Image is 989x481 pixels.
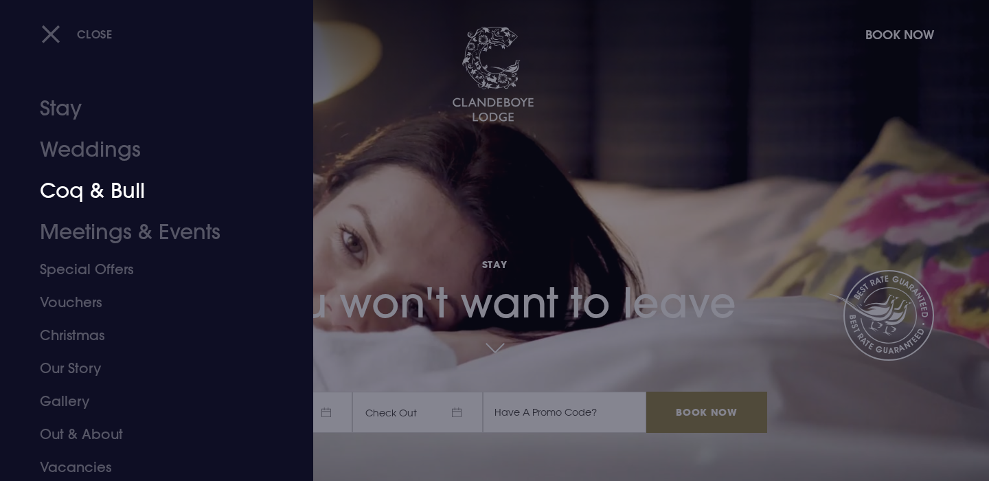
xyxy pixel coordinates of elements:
a: Out & About [40,418,257,451]
a: Vouchers [40,286,257,319]
a: Meetings & Events [40,212,257,253]
a: Weddings [40,129,257,170]
a: Stay [40,88,257,129]
button: Close [41,20,113,48]
span: Close [77,27,113,41]
a: Our Story [40,352,257,385]
a: Coq & Bull [40,170,257,212]
a: Christmas [40,319,257,352]
a: Special Offers [40,253,257,286]
a: Gallery [40,385,257,418]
